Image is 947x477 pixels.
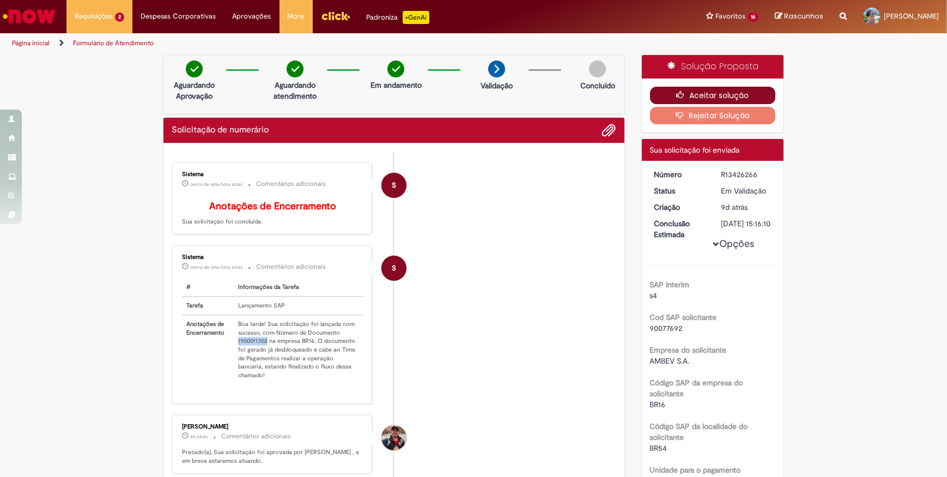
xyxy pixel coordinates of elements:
span: Requisições [75,11,113,22]
button: Adicionar anexos [602,123,616,137]
a: Rascunhos [775,11,823,22]
span: 6h atrás [190,433,208,440]
span: AMBEV S.A. [650,356,690,366]
span: s4 [650,291,658,300]
b: Código SAP da empresa do solicitante [650,378,743,398]
dt: Status [646,185,713,196]
img: check-circle-green.png [387,61,404,77]
img: check-circle-green.png [186,61,203,77]
td: Lançamento SAP [234,297,363,315]
p: +GenAi [403,11,429,24]
time: 27/08/2025 10:22:33 [190,433,208,440]
span: Rascunhos [784,11,823,21]
a: Formulário de Atendimento [73,39,154,47]
span: 90077692 [650,323,683,333]
th: # [182,279,234,297]
dt: Criação [646,202,713,213]
span: 9d atrás [721,202,748,212]
h2: Solicitação de numerário Histórico de tíquete [172,125,269,135]
img: ServiceNow [1,5,57,27]
div: Solução Proposta [642,55,784,79]
ul: Trilhas de página [8,33,623,53]
b: Anotações de Encerramento [209,200,336,213]
div: Em Validação [721,185,772,196]
span: More [288,11,305,22]
time: 18/08/2025 17:53:33 [721,202,748,212]
th: Anotações de Encerramento [182,315,234,384]
div: R13426266 [721,169,772,180]
b: SAP Interim [650,280,690,289]
b: Código SAP da localidade do solicitante [650,421,748,442]
th: Tarefa [182,297,234,315]
small: Comentários adicionais [256,262,326,271]
div: Padroniza [367,11,429,24]
span: 16 [748,13,758,22]
th: Informações da Tarefa [234,279,363,297]
span: cerca de uma hora atrás [190,181,242,188]
img: arrow-next.png [488,61,505,77]
div: System [381,256,406,281]
div: 18/08/2025 17:53:33 [721,202,772,213]
img: img-circle-grey.png [589,61,606,77]
span: Favoritos [715,11,745,22]
dt: Número [646,169,713,180]
button: Rejeitar Solução [650,107,776,124]
div: Sistema [182,171,363,178]
div: System [381,173,406,198]
p: Aguardando atendimento [269,80,321,101]
b: Empresa do solicitante [650,345,727,355]
img: check-circle-green.png [287,61,303,77]
span: cerca de uma hora atrás [190,264,242,270]
div: [PERSON_NAME] [182,424,363,430]
p: Aguardando Aprovação [168,80,221,101]
a: Página inicial [12,39,50,47]
p: Em andamento [371,80,422,90]
p: Prezado(a), Sua solicitação foi aprovada por [PERSON_NAME] , e em breve estaremos atuando. [182,448,363,465]
span: BR54 [650,443,667,453]
dt: Conclusão Estimada [646,218,713,240]
img: click_logo_yellow_360x200.png [321,8,350,24]
span: BR16 [650,400,666,409]
p: Concluído [580,80,615,91]
div: [DATE] 15:16:10 [721,218,772,229]
span: Aprovações [233,11,271,22]
span: S [392,255,396,281]
small: Comentários adicionais [256,179,326,189]
td: Boa tarde! Sua solicitação foi lançada com sucesso, com Número de Documento 1900011302 na empresa... [234,315,363,384]
time: 27/08/2025 15:36:59 [190,181,242,188]
span: S [392,172,396,198]
b: Cod SAP solicitante [650,312,717,322]
b: Unidade para o pagamento [650,465,741,475]
div: Ricardo Ribeiro Camilo [381,425,406,450]
span: Sua solicitação foi enviada [650,145,740,155]
div: Sistema [182,254,363,261]
span: Despesas Corporativas [141,11,216,22]
span: 2 [115,13,124,22]
p: Sua solicitação foi concluída. [182,201,363,226]
p: Validação [481,80,513,91]
button: Aceitar solução [650,87,776,104]
span: [PERSON_NAME] [884,11,939,21]
small: Comentários adicionais [221,432,291,441]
